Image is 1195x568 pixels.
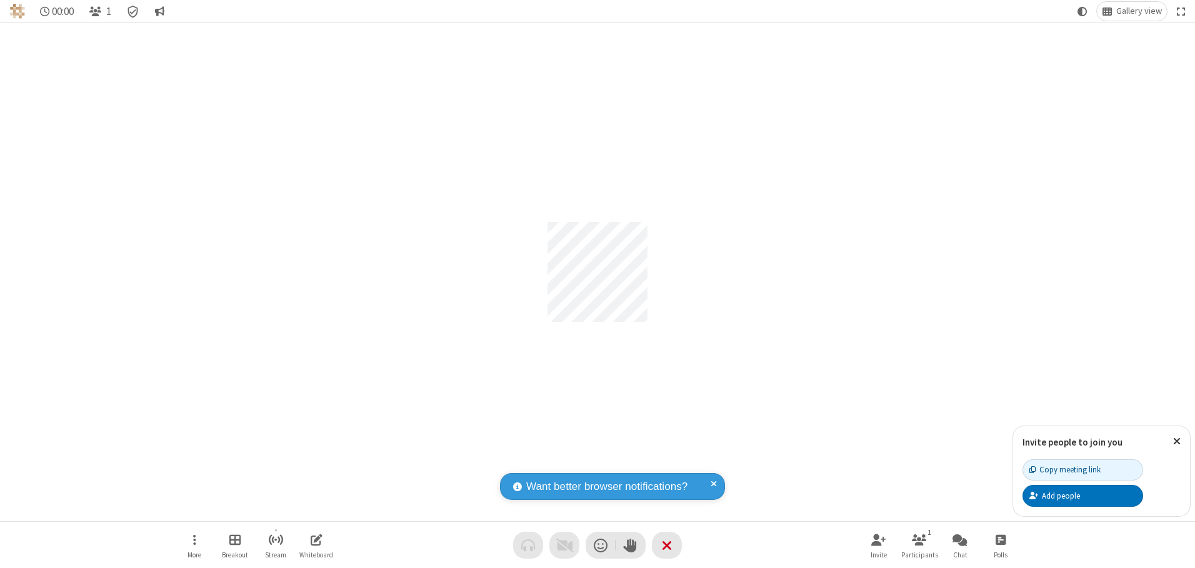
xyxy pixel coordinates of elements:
[121,2,145,21] div: Meeting details Encryption enabled
[586,532,616,559] button: Send a reaction
[860,527,897,563] button: Invite participants (Alt+I)
[941,527,979,563] button: Open chat
[1029,464,1101,476] div: Copy meeting link
[982,527,1019,563] button: Open poll
[187,551,201,559] span: More
[299,551,333,559] span: Whiteboard
[1172,2,1191,21] button: Fullscreen
[35,2,79,21] div: Timer
[1022,485,1143,506] button: Add people
[901,527,938,563] button: Open participant list
[1072,2,1092,21] button: Using system theme
[953,551,967,559] span: Chat
[871,551,887,559] span: Invite
[1022,436,1122,448] label: Invite people to join you
[216,527,254,563] button: Manage Breakout Rooms
[513,532,543,559] button: Audio problem - check your Internet connection or call by phone
[222,551,248,559] span: Breakout
[106,6,111,17] span: 1
[901,551,938,559] span: Participants
[526,479,687,495] span: Want better browser notifications?
[10,4,25,19] img: QA Selenium DO NOT DELETE OR CHANGE
[924,527,935,538] div: 1
[265,551,286,559] span: Stream
[1164,426,1190,457] button: Close popover
[52,6,74,17] span: 00:00
[84,2,116,21] button: Open participant list
[297,527,335,563] button: Open shared whiteboard
[149,2,169,21] button: Conversation
[1116,6,1162,16] span: Gallery view
[257,527,294,563] button: Start streaming
[1022,459,1143,481] button: Copy meeting link
[176,527,213,563] button: Open menu
[616,532,646,559] button: Raise hand
[994,551,1007,559] span: Polls
[549,532,579,559] button: Video
[652,532,682,559] button: End or leave meeting
[1097,2,1167,21] button: Change layout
